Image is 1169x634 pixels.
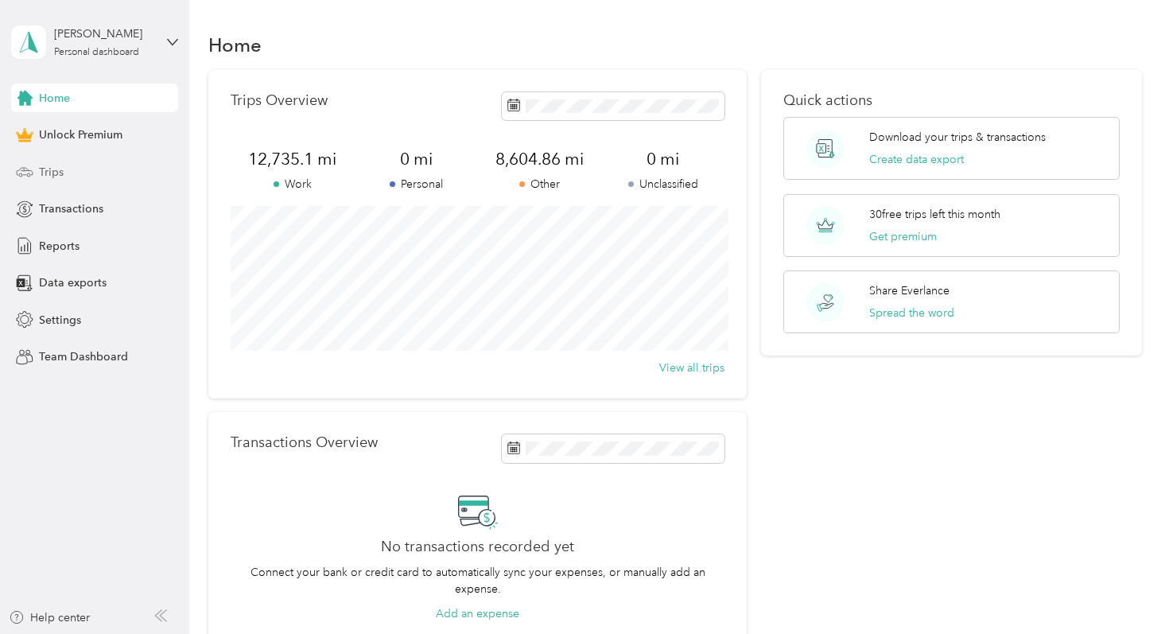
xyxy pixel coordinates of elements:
span: Transactions [39,200,103,217]
p: Work [231,176,354,193]
span: 8,604.86 mi [478,148,601,170]
span: 0 mi [355,148,478,170]
p: Download your trips & transactions [869,129,1046,146]
span: Trips [39,164,64,181]
span: Home [39,90,70,107]
p: Personal [355,176,478,193]
p: Unclassified [601,176,724,193]
button: View all trips [659,360,724,376]
button: Help center [9,609,90,626]
p: Share Everlance [869,282,950,299]
button: Add an expense [436,605,519,622]
span: Reports [39,238,80,255]
span: Settings [39,312,81,329]
h1: Home [208,37,262,53]
p: Quick actions [783,92,1120,109]
button: Get premium [869,228,937,245]
span: Unlock Premium [39,126,122,143]
p: Trips Overview [231,92,328,109]
p: Connect your bank or credit card to automatically sync your expenses, or manually add an expense. [231,564,724,597]
iframe: Everlance-gr Chat Button Frame [1080,545,1169,634]
span: Data exports [39,274,107,291]
h2: No transactions recorded yet [381,539,574,555]
button: Spread the word [869,305,954,321]
button: Create data export [869,151,964,168]
div: Personal dashboard [54,48,139,57]
span: 0 mi [601,148,724,170]
span: 12,735.1 mi [231,148,354,170]
p: Transactions Overview [231,434,378,451]
p: 30 free trips left this month [869,206,1000,223]
div: [PERSON_NAME] [54,25,153,42]
span: Team Dashboard [39,348,128,365]
p: Other [478,176,601,193]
